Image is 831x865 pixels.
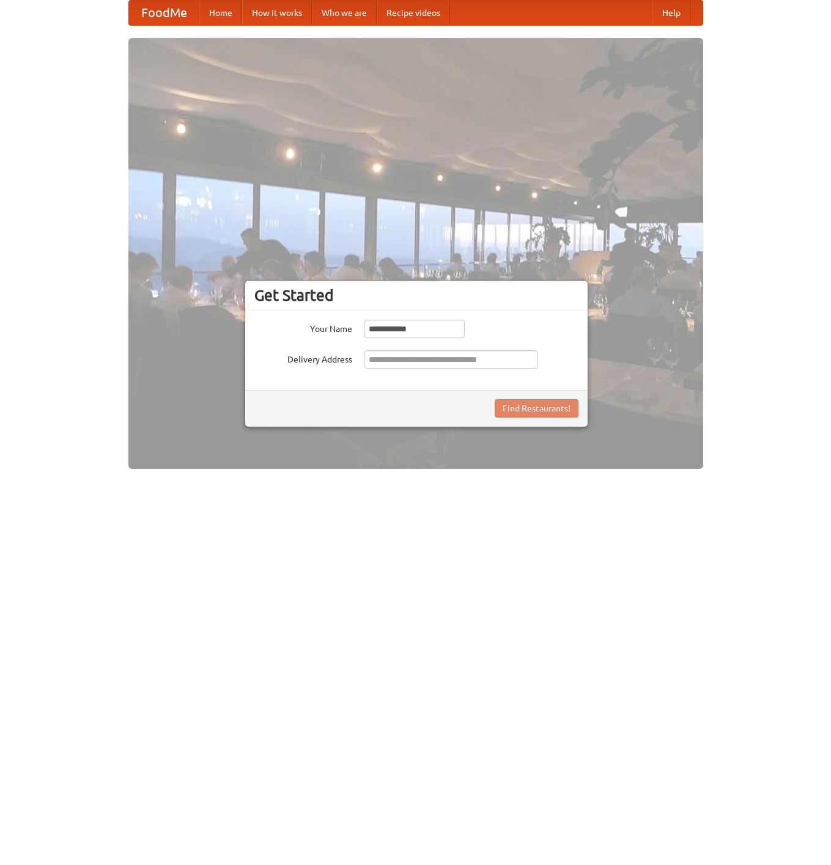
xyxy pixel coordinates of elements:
[129,1,199,25] a: FoodMe
[312,1,377,25] a: Who we are
[652,1,690,25] a: Help
[377,1,450,25] a: Recipe videos
[254,286,578,304] h3: Get Started
[254,320,352,335] label: Your Name
[199,1,242,25] a: Home
[254,350,352,366] label: Delivery Address
[495,399,578,418] button: Find Restaurants!
[242,1,312,25] a: How it works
